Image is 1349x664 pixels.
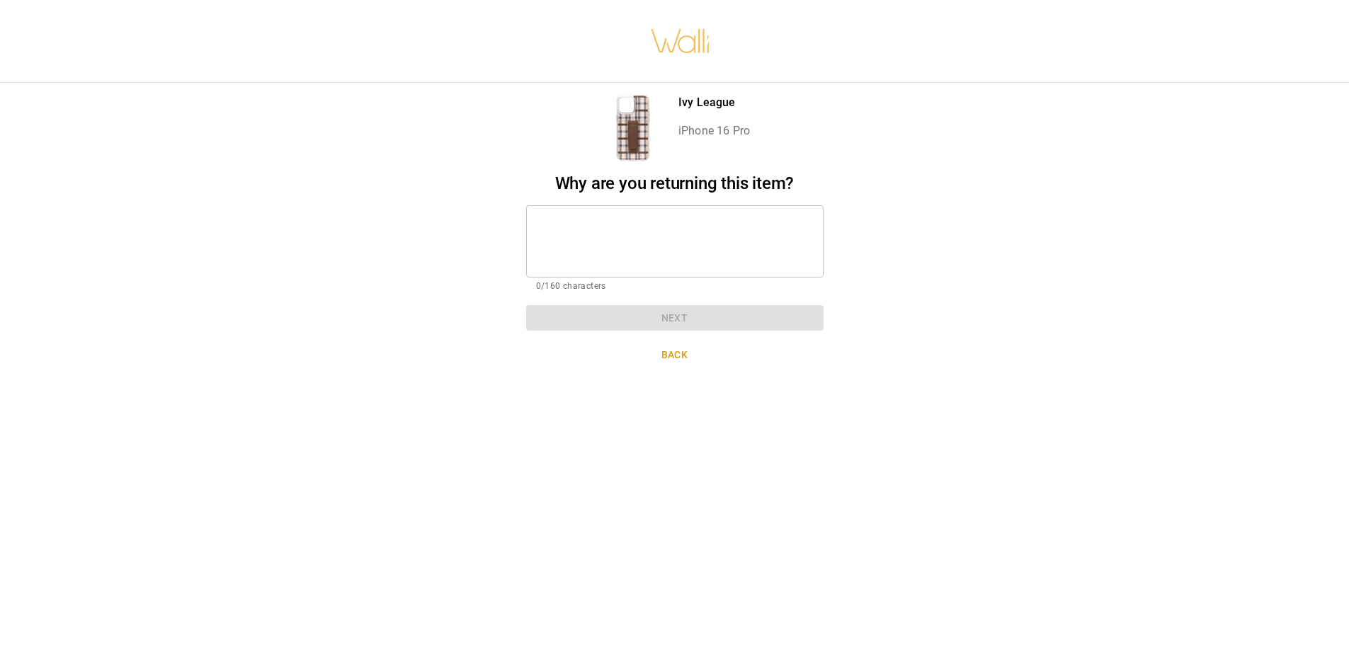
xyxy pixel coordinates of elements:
h2: Why are you returning this item? [526,173,824,194]
p: Ivy League [678,94,750,111]
img: walli-inc.myshopify.com [650,11,711,71]
p: 0/160 characters [536,280,814,294]
button: Back [526,342,824,368]
p: iPhone 16 Pro [678,122,750,139]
